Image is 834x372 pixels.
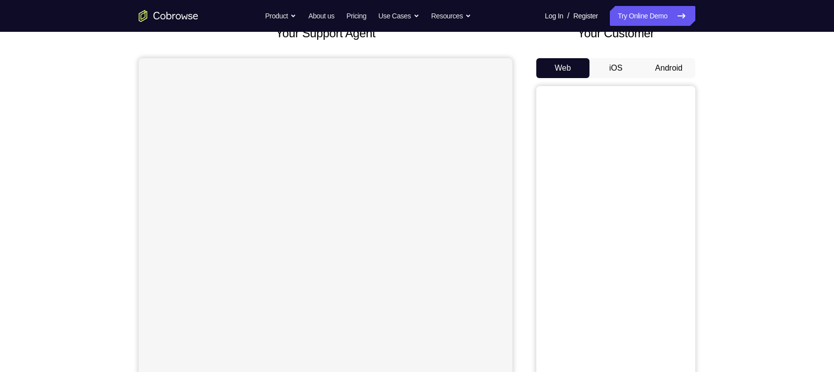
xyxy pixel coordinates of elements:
h2: Your Customer [536,24,695,42]
button: Resources [431,6,472,26]
a: Pricing [346,6,366,26]
button: Use Cases [378,6,419,26]
h2: Your Support Agent [139,24,512,42]
button: Web [536,58,589,78]
a: Go to the home page [139,10,198,22]
button: iOS [589,58,643,78]
a: About us [308,6,334,26]
a: Register [574,6,598,26]
span: / [567,10,569,22]
a: Try Online Demo [610,6,695,26]
a: Log In [545,6,563,26]
button: Product [265,6,297,26]
button: Android [642,58,695,78]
